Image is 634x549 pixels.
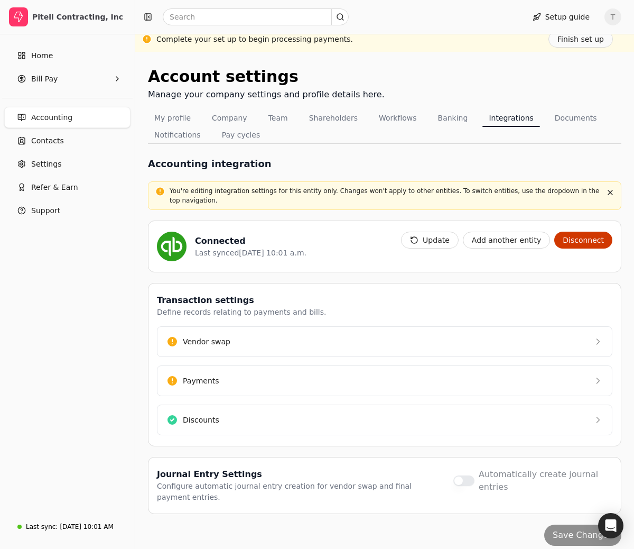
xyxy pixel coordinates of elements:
[303,109,364,126] button: Shareholders
[432,109,474,126] button: Banking
[183,415,219,426] div: Discounts
[4,153,130,175] a: Settings
[548,31,613,48] button: Finish set up
[26,522,58,532] div: Last sync:
[4,107,130,128] a: Accounting
[31,159,61,170] span: Settings
[170,186,600,205] p: You're editing integration settings for this entity only. Changes won't apply to other entities. ...
[157,405,612,435] button: Discounts
[183,336,230,347] div: Vendor swap
[4,45,130,66] a: Home
[554,232,612,249] button: Disconnect
[4,200,130,221] button: Support
[157,481,445,503] div: Configure automatic journal entry creation for vendor swap and final payment entries.
[4,68,130,89] button: Bill Pay
[598,513,623,538] div: Open Intercom Messenger
[31,182,78,193] span: Refer & Earn
[195,248,306,259] div: Last synced [DATE] 10:01 a.m.
[262,109,294,126] button: Team
[195,235,306,248] div: Connected
[183,376,219,387] div: Payments
[156,34,353,45] div: Complete your set up to begin processing payments.
[60,522,113,532] div: [DATE] 10:01 AM
[157,294,326,307] div: Transaction settings
[163,8,349,25] input: Search
[157,468,445,481] div: Journal Entry Settings
[148,109,621,144] nav: Tabs
[157,326,612,357] button: Vendor swap
[453,475,474,486] button: Automatically create journal entries
[4,177,130,198] button: Refer & Earn
[157,365,612,396] button: Payments
[216,126,267,143] button: Pay cycles
[604,8,621,25] button: T
[31,74,58,85] span: Bill Pay
[157,307,326,318] div: Define records relating to payments and bills.
[479,468,612,493] label: Automatically create journal entries
[548,109,603,126] button: Documents
[372,109,423,126] button: Workflows
[4,130,130,151] a: Contacts
[31,205,60,216] span: Support
[463,232,550,249] button: Add another entity
[148,109,197,126] button: My profile
[206,109,254,126] button: Company
[31,112,72,123] span: Accounting
[524,8,598,25] button: Setup guide
[148,157,272,171] h1: Accounting integration
[32,12,126,22] div: Pitell Contracting, Inc
[148,126,207,143] button: Notifications
[31,50,53,61] span: Home
[401,232,459,249] button: Update
[482,109,539,126] button: Integrations
[148,65,385,88] div: Account settings
[148,88,385,101] div: Manage your company settings and profile details here.
[4,517,130,536] a: Last sync:[DATE] 10:01 AM
[31,135,64,147] span: Contacts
